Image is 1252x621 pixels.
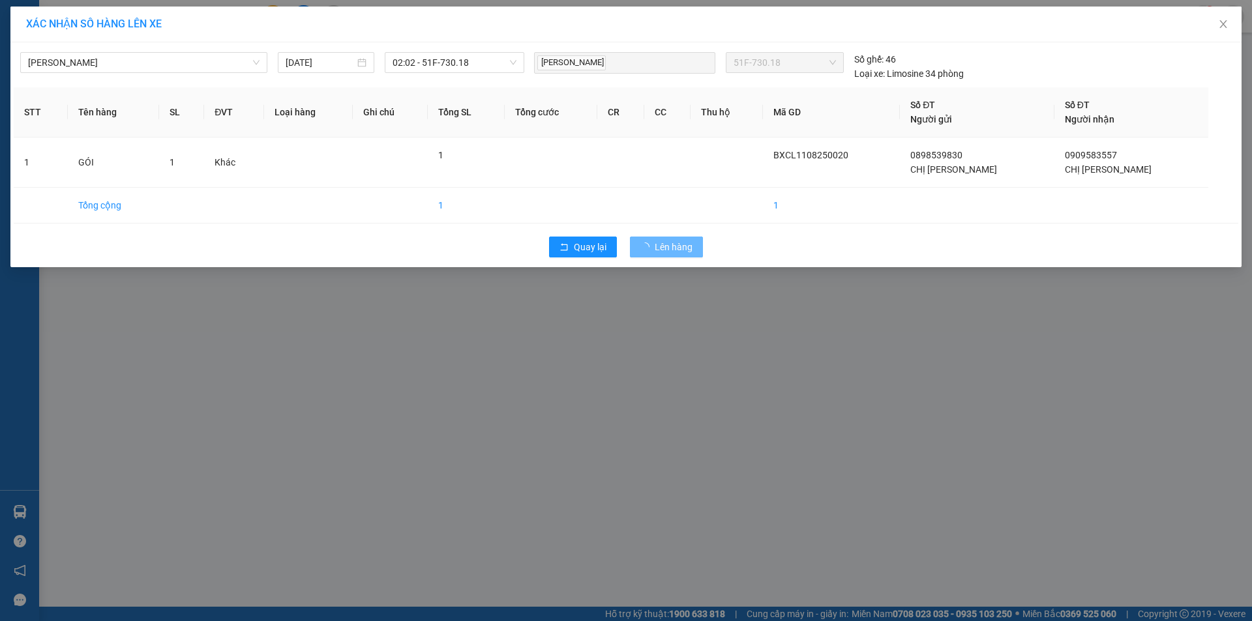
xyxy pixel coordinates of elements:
[691,87,762,137] th: Thu hộ
[14,137,68,188] td: 1
[264,87,353,137] th: Loại hàng
[854,66,964,81] div: Limosine 34 phòng
[28,53,260,72] span: Cao Lãnh - Hồ Chí Minh
[125,56,257,74] div: 0795586817
[655,240,693,254] span: Lên hàng
[910,114,952,124] span: Người gửi
[910,164,997,175] span: CHỊ [PERSON_NAME]
[734,53,835,72] span: 51F-730.18
[854,52,896,66] div: 46
[438,150,443,160] span: 1
[505,87,597,137] th: Tổng cước
[204,137,264,188] td: Khác
[125,11,156,25] span: Nhận:
[763,87,901,137] th: Mã GD
[170,157,175,167] span: 1
[11,11,115,42] div: BX [PERSON_NAME]
[428,188,505,224] td: 1
[1065,150,1117,160] span: 0909583557
[14,87,68,137] th: STT
[68,188,159,224] td: Tổng cộng
[1065,100,1090,110] span: Số ĐT
[640,242,655,252] span: loading
[773,150,848,160] span: BXCL1108250020
[204,87,264,137] th: ĐVT
[537,55,606,70] span: [PERSON_NAME]
[11,58,115,76] div: 0834569910
[125,40,257,56] div: CHỊ [PERSON_NAME]
[549,237,617,257] button: rollbackQuay lại
[574,240,606,254] span: Quay lại
[763,188,901,224] td: 1
[1218,19,1229,29] span: close
[68,87,159,137] th: Tên hàng
[428,87,505,137] th: Tổng SL
[910,100,935,110] span: Số ĐT
[559,242,569,253] span: rollback
[353,87,428,137] th: Ghi chú
[854,52,884,66] span: Số ghế:
[393,53,516,72] span: 02:02 - 51F-730.18
[11,42,115,58] div: CHỊ Ý
[1205,7,1242,43] button: Close
[854,66,885,81] span: Loại xe:
[11,12,31,26] span: Gửi:
[1065,164,1152,175] span: CHỊ [PERSON_NAME]
[159,87,204,137] th: SL
[125,11,257,40] div: [GEOGRAPHIC_DATA]
[597,87,644,137] th: CR
[125,74,234,120] span: TRẠM PHÍ BẾN LỨC
[125,81,143,95] span: DĐ:
[286,55,355,70] input: 12/08/2025
[630,237,703,257] button: Lên hàng
[1065,114,1114,124] span: Người nhận
[26,18,162,30] span: XÁC NHẬN SỐ HÀNG LÊN XE
[644,87,691,137] th: CC
[68,137,159,188] td: GÓI
[910,150,962,160] span: 0898539830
